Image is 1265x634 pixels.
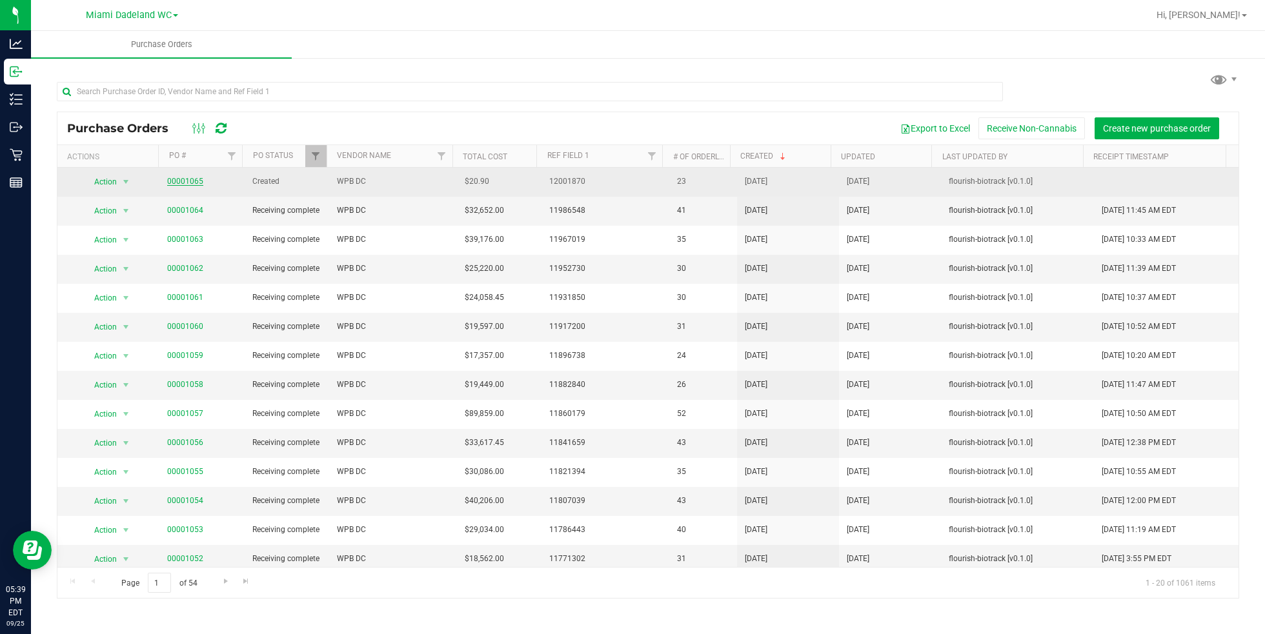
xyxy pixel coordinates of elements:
span: 31 [677,553,729,565]
span: WPB DC [337,233,449,246]
a: 00001059 [167,351,203,360]
span: [DATE] [745,175,767,188]
span: 52 [677,408,729,420]
span: [DATE] [847,263,869,275]
span: [DATE] [847,175,869,188]
iframe: Resource center [13,531,52,570]
span: $17,357.00 [465,350,504,362]
span: 41 [677,204,729,217]
span: [DATE] [847,408,869,420]
span: Action [83,463,117,481]
button: Export to Excel [892,117,978,139]
span: [DATE] 11:47 AM EDT [1102,379,1176,391]
span: 23 [677,175,729,188]
a: Total Cost [463,152,507,161]
span: Receiving complete [252,466,322,478]
button: Receive Non-Cannabis [978,117,1085,139]
span: [DATE] 11:45 AM EDT [1102,204,1176,217]
span: Purchase Orders [67,121,181,135]
span: 11860179 [549,408,661,420]
span: 11931850 [549,292,661,304]
span: Hi, [PERSON_NAME]! [1157,10,1240,20]
span: WPB DC [337,408,449,420]
span: Receiving complete [252,204,322,217]
a: Vendor Name [337,151,391,160]
span: Action [83,492,117,510]
span: $19,597.00 [465,321,504,333]
span: select [118,318,134,336]
span: flourish-biotrack [v0.1.0] [949,466,1086,478]
a: 00001064 [167,206,203,215]
span: Receiving complete [252,321,322,333]
span: [DATE] [745,524,767,536]
span: flourish-biotrack [v0.1.0] [949,350,1086,362]
span: [DATE] [847,204,869,217]
span: [DATE] [745,379,767,391]
span: [DATE] 12:38 PM EDT [1102,437,1176,449]
span: flourish-biotrack [v0.1.0] [949,495,1086,507]
a: 00001054 [167,496,203,505]
a: 00001053 [167,525,203,534]
span: Purchase Orders [114,39,210,50]
span: [DATE] [847,321,869,333]
a: Go to the next page [216,573,235,590]
span: 24 [677,350,729,362]
span: [DATE] 10:50 AM EDT [1102,408,1176,420]
span: Receiving complete [252,292,322,304]
span: WPB DC [337,379,449,391]
span: $24,058.45 [465,292,504,304]
span: flourish-biotrack [v0.1.0] [949,292,1086,304]
span: [DATE] [745,204,767,217]
span: Action [83,521,117,539]
a: PO # [169,151,186,160]
span: flourish-biotrack [v0.1.0] [949,175,1086,188]
a: 00001065 [167,177,203,186]
div: Actions [67,152,154,161]
p: 09/25 [6,619,25,628]
span: flourish-biotrack [v0.1.0] [949,524,1086,536]
span: Receiving complete [252,408,322,420]
inline-svg: Inbound [10,65,23,78]
span: $18,562.00 [465,553,504,565]
span: WPB DC [337,204,449,217]
span: flourish-biotrack [v0.1.0] [949,263,1086,275]
span: 11882840 [549,379,661,391]
span: [DATE] 10:52 AM EDT [1102,321,1176,333]
span: [DATE] [847,437,869,449]
span: 35 [677,466,729,478]
span: WPB DC [337,437,449,449]
a: 00001052 [167,554,203,563]
span: Action [83,434,117,452]
span: Receiving complete [252,524,322,536]
inline-svg: Inventory [10,93,23,106]
span: $40,206.00 [465,495,504,507]
span: $32,652.00 [465,204,504,217]
span: [DATE] [745,437,767,449]
span: WPB DC [337,495,449,507]
span: 30 [677,263,729,275]
span: Action [83,405,117,423]
span: [DATE] [847,350,869,362]
span: select [118,550,134,568]
span: Receiving complete [252,495,322,507]
span: [DATE] [847,524,869,536]
span: WPB DC [337,292,449,304]
span: Receiving complete [252,233,322,246]
span: [DATE] [847,233,869,246]
span: select [118,202,134,220]
span: [DATE] [745,553,767,565]
a: 00001063 [167,235,203,244]
span: [DATE] [745,292,767,304]
span: flourish-biotrack [v0.1.0] [949,321,1086,333]
span: WPB DC [337,321,449,333]
span: [DATE] [847,466,869,478]
a: 00001062 [167,264,203,273]
span: 30 [677,292,729,304]
span: Receiving complete [252,437,322,449]
span: flourish-biotrack [v0.1.0] [949,553,1086,565]
span: select [118,492,134,510]
span: $19,449.00 [465,379,504,391]
span: $25,220.00 [465,263,504,275]
span: WPB DC [337,350,449,362]
span: $33,617.45 [465,437,504,449]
